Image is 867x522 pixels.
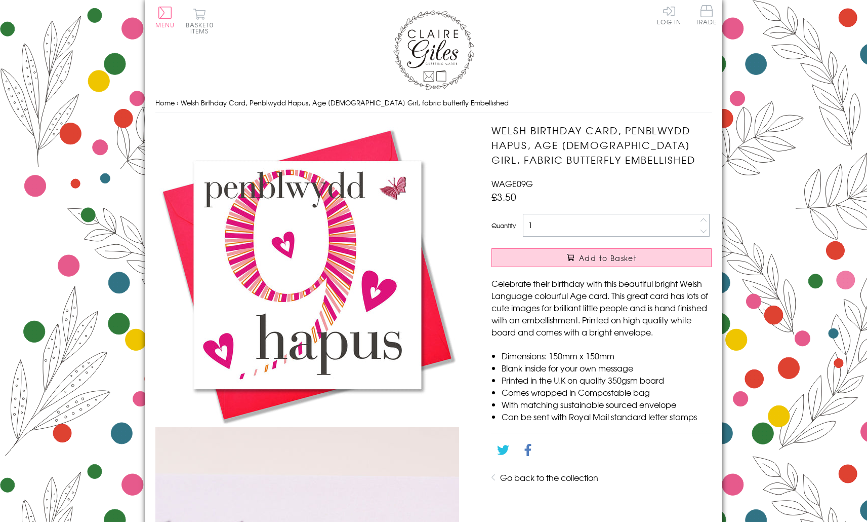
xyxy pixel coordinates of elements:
span: £3.50 [491,190,516,204]
p: Celebrate their birthday with this beautiful bright Welsh Language colourful Age card. This great... [491,277,712,338]
span: › [177,98,179,107]
span: Trade [696,5,717,25]
a: Home [155,98,175,107]
button: Add to Basket [491,248,712,267]
li: Can be sent with Royal Mail standard letter stamps [502,411,712,423]
span: Welsh Birthday Card, Penblwydd Hapus, Age [DEMOGRAPHIC_DATA] Girl, fabric butterfly Embellished [181,98,509,107]
span: 0 items [190,20,214,35]
nav: breadcrumbs [155,93,712,114]
span: WAGE09G [491,177,533,190]
button: Menu [155,7,175,28]
span: Add to Basket [579,253,637,263]
a: Log In [657,5,681,25]
li: Blank inside for your own message [502,362,712,374]
button: Basket0 items [186,8,214,34]
img: Claire Giles Greetings Cards [393,10,474,90]
h1: Welsh Birthday Card, Penblwydd Hapus, Age [DEMOGRAPHIC_DATA] Girl, fabric butterfly Embellished [491,123,712,167]
span: Menu [155,20,175,29]
a: Trade [696,5,717,27]
li: Comes wrapped in Compostable bag [502,386,712,398]
li: With matching sustainable sourced envelope [502,398,712,411]
img: Welsh Birthday Card, Penblwydd Hapus, Age 9 Girl, fabric butterfly Embellished [155,123,459,427]
label: Quantity [491,221,516,230]
li: Printed in the U.K on quality 350gsm board [502,374,712,386]
li: Dimensions: 150mm x 150mm [502,350,712,362]
a: Go back to the collection [500,471,598,483]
